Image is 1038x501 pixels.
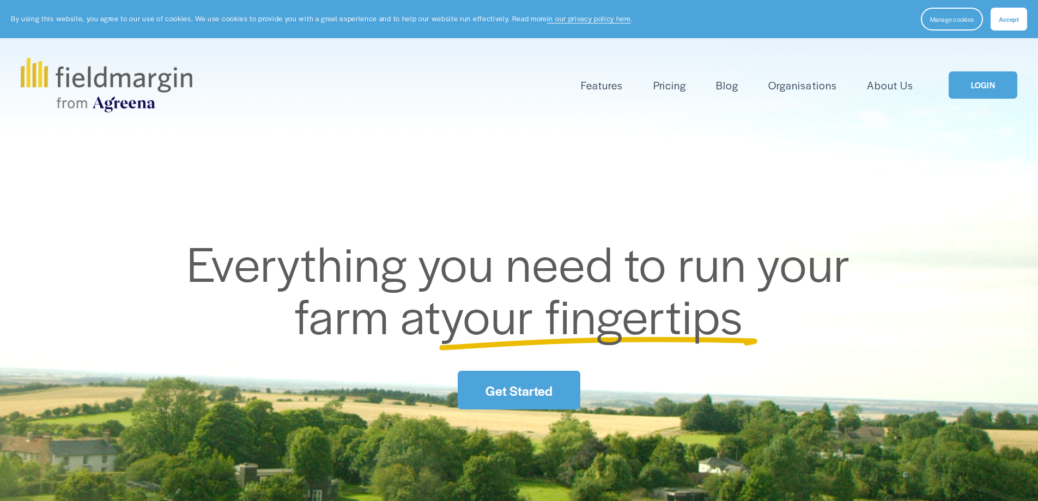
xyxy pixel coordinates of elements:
span: Accept [999,15,1019,23]
span: Features [581,77,623,93]
a: in our privacy policy here [547,14,631,23]
button: Accept [991,8,1027,31]
a: Get Started [458,371,580,409]
img: fieldmargin.com [21,58,192,112]
span: Everything you need to run your farm at [187,228,862,348]
a: Pricing [653,76,686,94]
a: LOGIN [949,71,1017,99]
a: Blog [716,76,738,94]
span: Manage cookies [930,15,974,23]
p: By using this website, you agree to our use of cookies. We use cookies to provide you with a grea... [11,14,633,24]
a: Organisations [768,76,836,94]
a: About Us [867,76,913,94]
button: Manage cookies [921,8,983,31]
a: folder dropdown [581,76,623,94]
span: your fingertips [441,280,743,348]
